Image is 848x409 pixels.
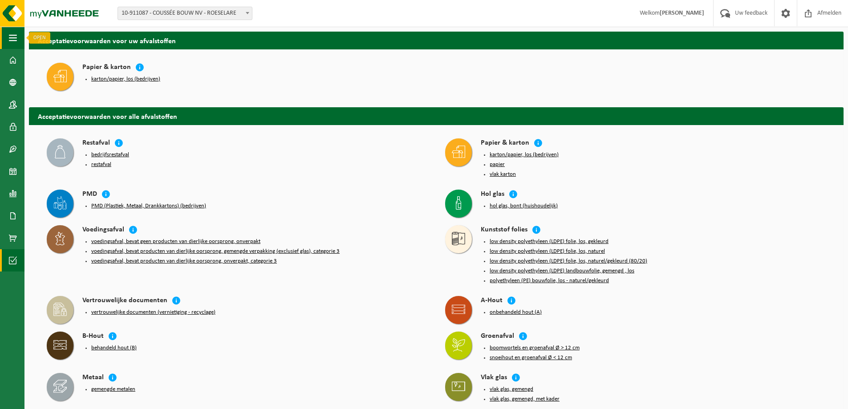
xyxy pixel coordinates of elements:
[490,202,558,210] button: hol glas, bont (huishoudelijk)
[490,238,609,245] button: low density polyethyleen (LDPE) folie, los, gekleurd
[91,161,111,168] button: restafval
[82,373,104,383] h4: Metaal
[91,309,215,316] button: vertrouwelijke documenten (vernietiging - recyclage)
[490,161,505,168] button: papier
[91,258,277,265] button: voedingsafval, bevat producten van dierlijke oorsprong, onverpakt, categorie 3
[91,76,160,83] button: karton/papier, los (bedrijven)
[82,138,110,149] h4: Restafval
[490,277,609,284] button: polyethyleen (PE) bouwfolie, los - naturel/gekleurd
[481,225,527,235] h4: Kunststof folies
[481,373,507,383] h4: Vlak glas
[82,225,124,235] h4: Voedingsafval
[29,107,844,125] h2: Acceptatievoorwaarden voor alle afvalstoffen
[481,138,529,149] h4: Papier & karton
[490,309,542,316] button: onbehandeld hout (A)
[490,386,533,393] button: vlak glas, gemengd
[490,344,580,352] button: boomwortels en groenafval Ø > 12 cm
[91,202,206,210] button: PMD (Plastiek, Metaal, Drankkartons) (bedrijven)
[481,332,514,342] h4: Groenafval
[82,332,104,342] h4: B-Hout
[490,396,560,403] button: vlak glas, gemengd, met kader
[481,296,503,306] h4: A-Hout
[481,190,504,200] h4: Hol glas
[82,190,97,200] h4: PMD
[490,151,559,158] button: karton/papier, los (bedrijven)
[490,258,647,265] button: low density polyethyleen (LDPE) folie, los, naturel/gekleurd (80/20)
[91,238,260,245] button: voedingsafval, bevat geen producten van dierlijke oorsprong, onverpakt
[82,296,167,306] h4: Vertrouwelijke documenten
[490,171,516,178] button: vlak karton
[490,354,572,361] button: snoeihout en groenafval Ø < 12 cm
[660,10,704,16] strong: [PERSON_NAME]
[91,386,135,393] button: gemengde metalen
[490,248,605,255] button: low density polyethyleen (LDPE) folie, los, naturel
[91,151,129,158] button: bedrijfsrestafval
[91,344,137,352] button: behandeld hout (B)
[29,32,844,49] h2: Acceptatievoorwaarden voor uw afvalstoffen
[91,248,340,255] button: voedingsafval, bevat producten van dierlijke oorsprong, gemengde verpakking (exclusief glas), cat...
[490,267,634,275] button: low density polyethyleen (LDPE) landbouwfolie, gemengd , los
[118,7,252,20] span: 10-911087 - COUSSÉE BOUW NV - ROESELARE
[82,63,131,73] h4: Papier & karton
